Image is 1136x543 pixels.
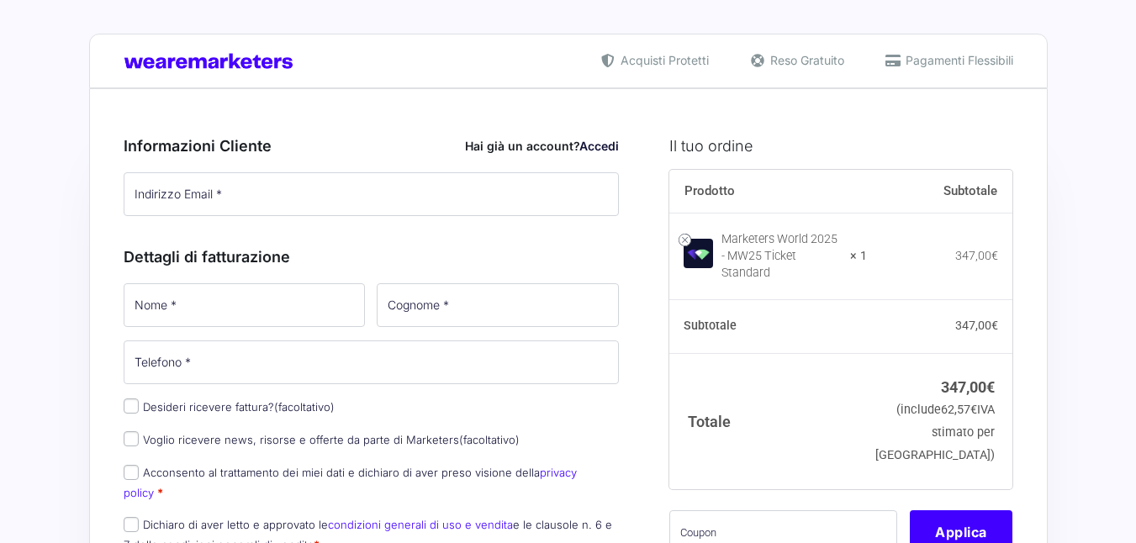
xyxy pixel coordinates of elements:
[955,319,998,332] bdi: 347,00
[465,137,619,155] div: Hai già un account?
[986,378,995,396] span: €
[955,249,998,262] bdi: 347,00
[124,517,139,532] input: Dichiaro di aver letto e approvato lecondizioni generali di uso e venditae le clausole n. 6 e 7 d...
[669,134,1012,157] h3: Il tuo ordine
[459,433,520,446] span: (facoltativo)
[124,433,520,446] label: Voglio ricevere news, risorse e offerte da parte di Marketers
[669,170,867,214] th: Prodotto
[124,134,620,157] h3: Informazioni Cliente
[124,465,139,480] input: Acconsento al trattamento dei miei dati e dichiaro di aver preso visione dellaprivacy policy
[766,51,844,69] span: Reso Gratuito
[124,245,620,268] h3: Dettagli di fatturazione
[867,170,1013,214] th: Subtotale
[124,466,577,498] a: privacy policy
[274,400,335,414] span: (facoltativo)
[991,249,998,262] span: €
[124,172,620,216] input: Indirizzo Email *
[721,231,839,282] div: Marketers World 2025 - MW25 Ticket Standard
[124,466,577,498] label: Acconsento al trattamento dei miei dati e dichiaro di aver preso visione della
[875,403,995,462] small: (include IVA stimato per [GEOGRAPHIC_DATA])
[941,403,977,417] span: 62,57
[328,518,513,531] a: condizioni generali di uso e vendita
[124,283,366,327] input: Nome *
[991,319,998,332] span: €
[124,340,620,384] input: Telefono *
[377,283,619,327] input: Cognome *
[941,378,995,396] bdi: 347,00
[669,300,867,354] th: Subtotale
[901,51,1013,69] span: Pagamenti Flessibili
[669,353,867,488] th: Totale
[616,51,709,69] span: Acquisti Protetti
[850,248,867,265] strong: × 1
[684,239,713,268] img: Marketers World 2025 - MW25 Ticket Standard
[124,398,139,414] input: Desideri ricevere fattura?(facoltativo)
[124,431,139,446] input: Voglio ricevere news, risorse e offerte da parte di Marketers(facoltativo)
[970,403,977,417] span: €
[124,400,335,414] label: Desideri ricevere fattura?
[579,139,619,153] a: Accedi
